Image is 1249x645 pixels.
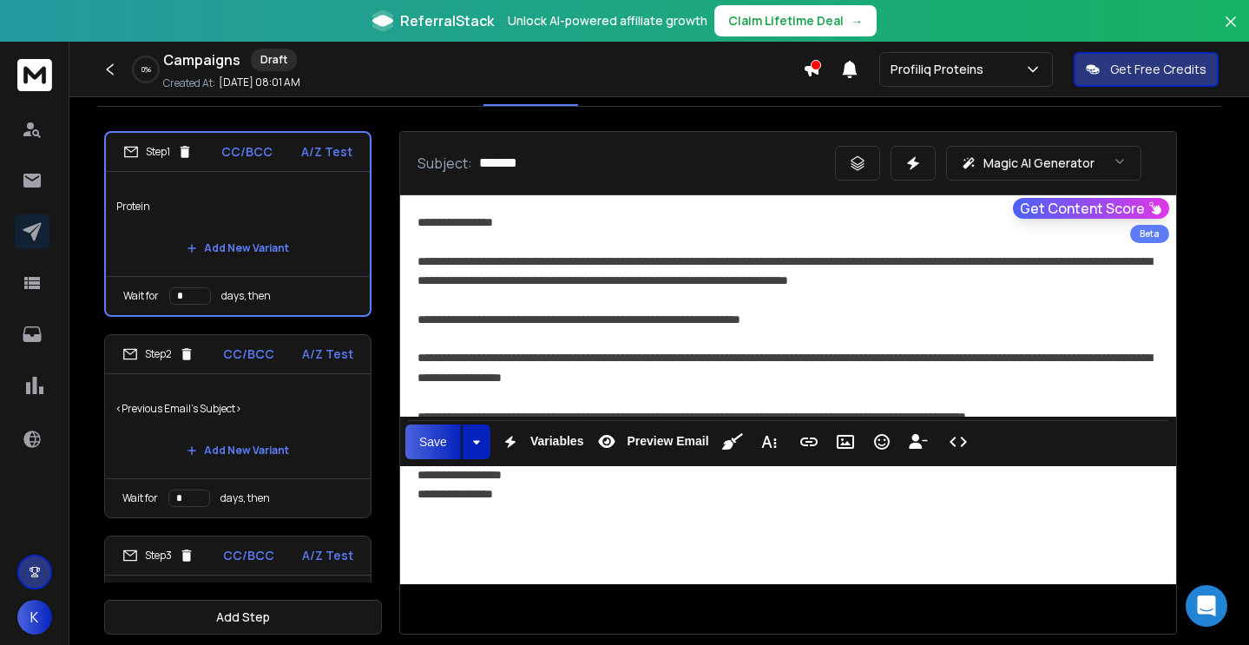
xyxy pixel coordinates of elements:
p: Subject: [417,153,472,174]
button: Close banner [1219,10,1242,52]
p: CC/BCC [223,346,274,363]
button: Magic AI Generator [946,146,1141,181]
button: More Text [753,425,786,459]
p: Created At: [163,76,215,90]
button: Preview Email [590,425,712,459]
p: A/Z Test [302,346,353,363]
div: Open Intercom Messenger [1186,585,1227,627]
div: To enrich screen reader interactions, please activate Accessibility in Grammarly extension settings [400,195,1176,582]
li: Step2CC/BCCA/Z Test<Previous Email's Subject>Add New VariantWait fordays, then [104,334,371,518]
p: days, then [220,491,270,505]
button: Add Step [104,600,382,635]
h1: Campaigns [163,49,240,70]
p: Get Free Credits [1110,61,1206,78]
button: Add New Variant [173,433,303,468]
button: Clean HTML [716,425,749,459]
p: Wait for [123,289,159,303]
button: K [17,600,52,635]
div: Step 1 [123,144,193,160]
button: Get Free Credits [1074,52,1219,87]
button: Save [405,425,461,459]
p: [DATE] 08:01 AM [219,76,300,89]
p: Unlock AI-powered affiliate growth [508,12,707,30]
p: Wait for [122,491,158,505]
p: Profiliq Proteins [891,61,990,78]
span: ReferralStack [400,10,494,31]
p: CC/BCC [223,547,274,564]
p: A/Z Test [302,547,353,564]
button: Get Content Score [1013,198,1169,219]
button: Insert Image (⌘P) [829,425,862,459]
div: Draft [251,49,297,71]
button: Add New Variant [173,231,303,266]
div: Step 2 [122,346,194,362]
li: Step1CC/BCCA/Z TestProteinAdd New VariantWait fordays, then [104,131,371,317]
p: Protein [116,182,359,231]
div: Step 3 [122,548,194,563]
p: days, then [221,289,271,303]
span: Variables [527,434,588,449]
button: Code View [942,425,975,459]
button: Claim Lifetime Deal→ [714,5,877,36]
p: CC/BCC [221,143,273,161]
span: Preview Email [623,434,712,449]
button: Emoticons [865,425,898,459]
button: Insert Unsubscribe Link [902,425,935,459]
div: Beta [1130,225,1169,243]
p: Magic AI Generator [983,155,1095,172]
button: Variables [494,425,588,459]
p: 0 % [141,64,151,75]
p: <Previous Email's Subject> [115,385,360,433]
p: A/Z Test [301,143,352,161]
button: Insert Link (⌘K) [792,425,825,459]
span: → [851,12,863,30]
